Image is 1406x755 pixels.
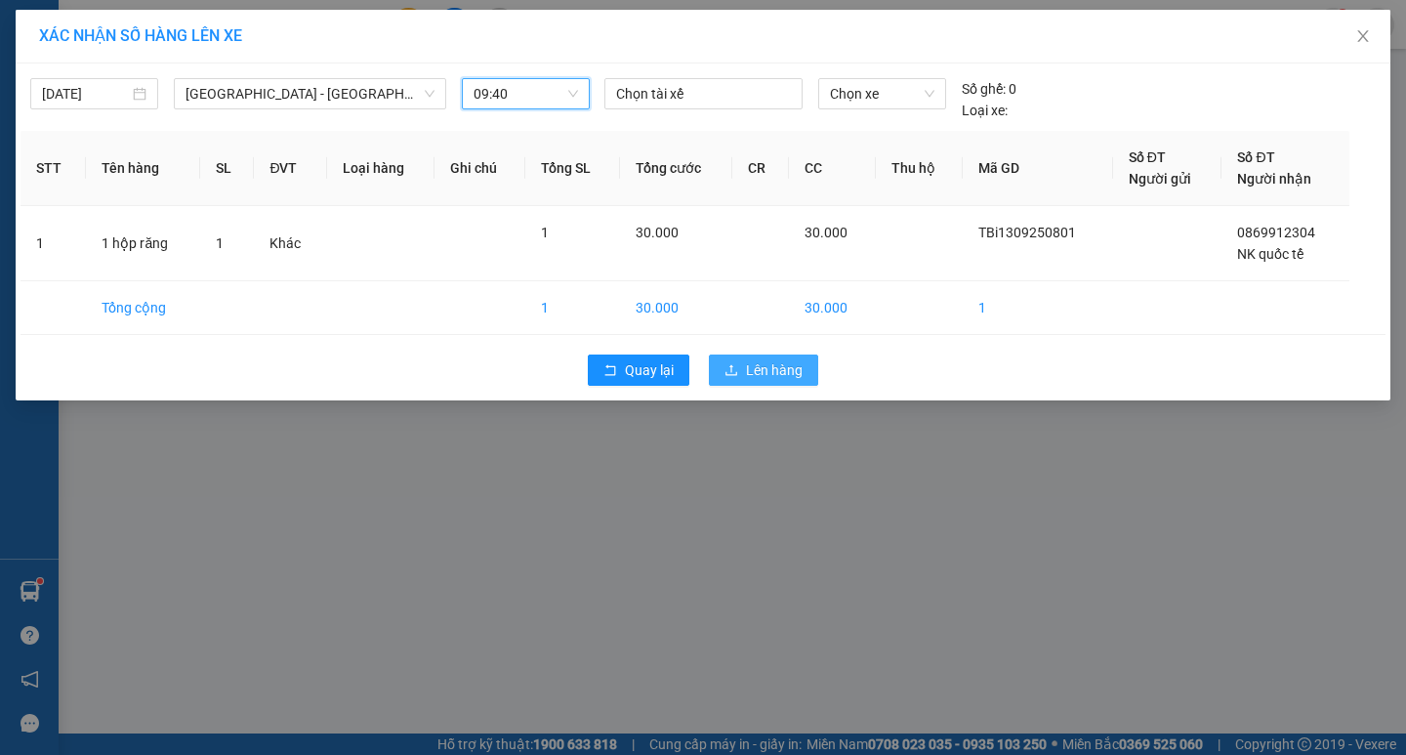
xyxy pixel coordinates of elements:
td: 1 [525,281,620,335]
td: 1 [21,206,86,281]
span: Lên hàng [746,359,803,381]
th: Loại hàng [327,131,435,206]
span: NK quốc tế [1237,246,1303,262]
td: Khác [254,206,326,281]
th: CR [732,131,789,206]
span: Người gửi [1129,171,1191,187]
th: STT [21,131,86,206]
span: 1 [541,225,549,240]
button: uploadLên hàng [709,355,818,386]
span: Số ĐT [1237,149,1274,165]
div: 0 [962,78,1016,100]
span: Số ĐT [1129,149,1166,165]
button: Close [1336,10,1390,64]
span: close [1355,28,1371,44]
th: Ghi chú [434,131,525,206]
th: ĐVT [254,131,326,206]
span: rollback [603,363,617,379]
th: CC [789,131,875,206]
span: down [424,88,435,100]
td: 30.000 [789,281,875,335]
th: Mã GD [963,131,1113,206]
td: 1 hộp răng [86,206,199,281]
span: upload [724,363,738,379]
span: Loại xe: [962,100,1008,121]
th: Tổng SL [525,131,620,206]
span: TBi1309250801 [978,225,1076,240]
td: 30.000 [620,281,732,335]
span: Hà Nội - Thái Thụy (45 chỗ) [186,79,434,108]
span: 30.000 [805,225,848,240]
span: Chọn xe [830,79,933,108]
td: Tổng cộng [86,281,199,335]
span: Quay lại [625,359,674,381]
span: 09:40 [474,79,578,108]
span: Số ghế: [962,78,1006,100]
button: rollbackQuay lại [588,355,689,386]
span: 0869912304 [1237,225,1315,240]
th: Tổng cước [620,131,732,206]
td: 1 [963,281,1113,335]
input: 13/09/2025 [42,83,129,105]
th: Tên hàng [86,131,199,206]
th: SL [200,131,255,206]
span: 1 [216,235,224,251]
th: Thu hộ [876,131,964,206]
span: XÁC NHẬN SỐ HÀNG LÊN XE [39,26,242,45]
span: 30.000 [636,225,679,240]
span: Người nhận [1237,171,1311,187]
